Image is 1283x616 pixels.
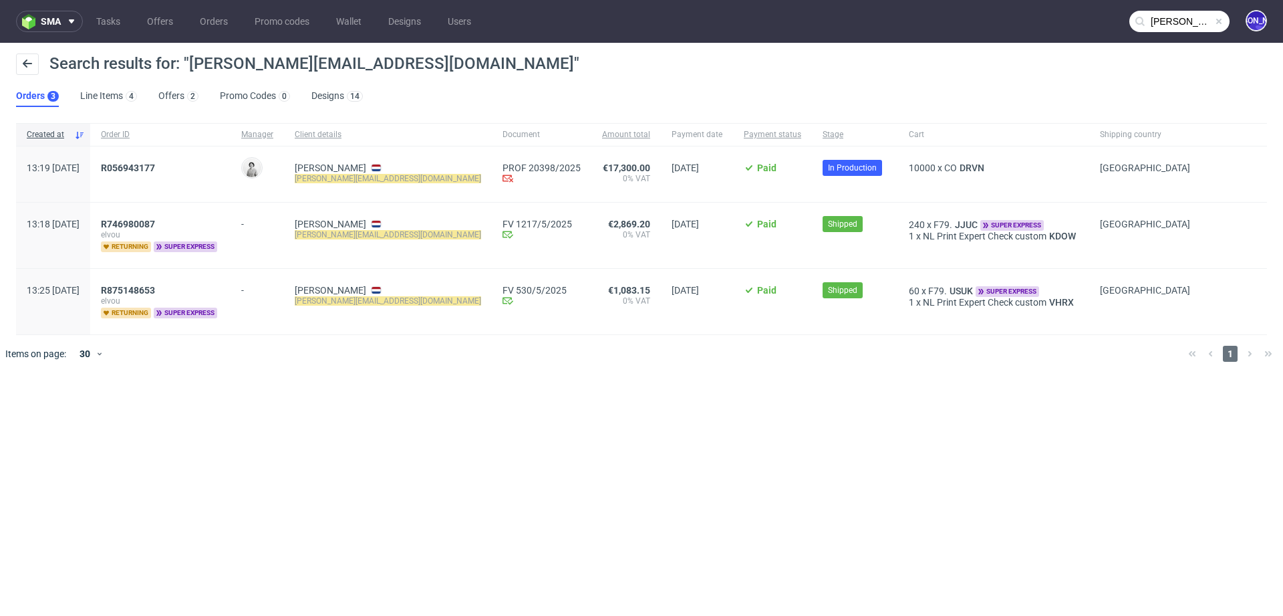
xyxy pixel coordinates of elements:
[928,286,947,296] span: F79.
[672,219,699,229] span: [DATE]
[672,285,699,296] span: [DATE]
[241,280,273,296] div: -
[295,129,481,140] span: Client details
[282,92,287,101] div: 0
[101,308,151,318] span: returning
[350,92,360,101] div: 14
[672,163,699,173] span: [DATE]
[101,163,158,173] a: R056943177
[154,241,217,252] span: super express
[220,86,290,107] a: Promo Codes0
[1100,219,1190,229] span: [GEOGRAPHIC_DATA]
[923,297,1046,308] span: NL Print Expert Check custom
[503,285,581,296] a: FV 530/5/2025
[158,86,198,107] a: Offers2
[101,241,151,252] span: returning
[22,14,41,29] img: logo
[608,219,650,229] span: €2,869.20
[1223,346,1238,362] span: 1
[909,297,914,308] span: 1
[909,297,1079,308] div: x
[672,129,722,140] span: Payment date
[608,285,650,296] span: €1,083.15
[101,229,220,240] span: elvou
[241,129,273,140] span: Manager
[944,163,957,173] span: CO
[1100,129,1190,140] span: Shipping country
[440,11,479,32] a: Users
[101,219,158,229] a: R746980087
[909,219,1079,231] div: x
[1046,297,1077,308] a: VHRX
[139,11,181,32] a: Offers
[328,11,370,32] a: Wallet
[744,129,801,140] span: Payment status
[49,54,579,73] span: Search results for: "[PERSON_NAME][EMAIL_ADDRESS][DOMAIN_NAME]"
[1100,285,1190,296] span: [GEOGRAPHIC_DATA]
[295,285,366,296] a: [PERSON_NAME]
[976,286,1039,297] span: super express
[5,347,66,361] span: Items on page:
[295,296,481,306] mark: [PERSON_NAME][EMAIL_ADDRESS][DOMAIN_NAME]
[602,229,650,240] span: 0% VAT
[295,230,481,239] mark: [PERSON_NAME][EMAIL_ADDRESS][DOMAIN_NAME]
[909,231,1079,241] div: x
[828,284,857,296] span: Shipped
[828,162,877,174] span: In Production
[909,286,919,296] span: 60
[952,219,980,230] a: JJUC
[828,218,857,230] span: Shipped
[603,163,650,173] span: €17,300.00
[909,163,1079,173] div: x
[16,86,59,107] a: Orders3
[909,231,914,241] span: 1
[934,219,952,230] span: F79.
[503,219,581,229] a: FV 1217/5/2025
[241,213,273,229] div: -
[27,129,69,140] span: Created at
[1046,231,1079,241] a: KDOW
[380,11,429,32] a: Designs
[923,231,1046,241] span: NL Print Expert Check custom
[129,92,134,101] div: 4
[957,163,987,173] span: DRVN
[16,11,83,32] button: sma
[311,86,363,107] a: Designs14
[947,286,976,296] a: USUK
[980,220,1044,231] span: super express
[602,129,650,140] span: Amount total
[757,219,776,229] span: Paid
[101,296,220,306] span: elvou
[1247,11,1266,30] figcaption: [PERSON_NAME]
[101,163,155,173] span: R056943177
[101,219,155,229] span: R746980087
[823,129,887,140] span: Stage
[503,129,581,140] span: Document
[757,163,776,173] span: Paid
[295,163,366,173] a: [PERSON_NAME]
[27,219,80,229] span: 13:18 [DATE]
[909,163,936,173] span: 10000
[243,159,261,177] img: Dudek Mariola
[101,129,220,140] span: Order ID
[247,11,317,32] a: Promo codes
[51,92,55,101] div: 3
[909,285,1079,297] div: x
[41,17,61,26] span: sma
[295,174,481,183] mark: [PERSON_NAME][EMAIL_ADDRESS][DOMAIN_NAME]
[27,285,80,296] span: 13:25 [DATE]
[602,296,650,306] span: 0% VAT
[909,129,1079,140] span: Cart
[503,163,581,173] a: PROF 20398/2025
[154,308,217,318] span: super express
[27,163,80,173] span: 13:19 [DATE]
[757,285,776,296] span: Paid
[88,11,128,32] a: Tasks
[80,86,137,107] a: Line Items4
[72,344,96,363] div: 30
[909,219,925,230] span: 240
